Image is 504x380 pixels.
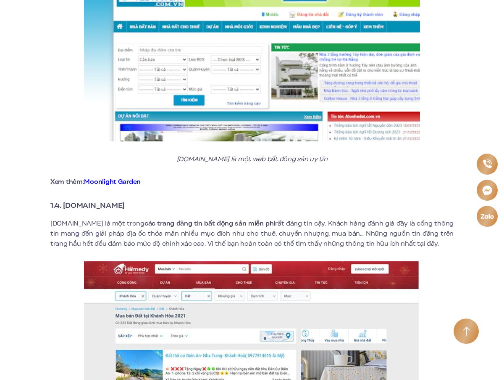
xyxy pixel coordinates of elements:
em: [DOMAIN_NAME] là một web bất đông sản uy tín [177,154,328,164]
img: Phone icon [482,159,492,169]
img: Messenger icon [482,185,493,196]
a: Moonlight Garden [84,177,141,186]
strong: các trang đăng tin bất động sản miễn phí [144,219,276,228]
p: [DOMAIN_NAME] là một trong rất đáng tin cậy. Khách hàng đánh giá đây là cổng thông tin mang đến g... [50,218,454,249]
strong: Xem thêm: [50,177,141,186]
strong: 1.4. [DOMAIN_NAME] [50,200,125,211]
img: Arrow icon [463,327,470,336]
img: Zalo icon [480,213,494,219]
